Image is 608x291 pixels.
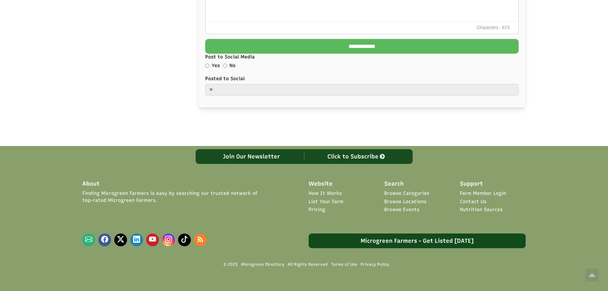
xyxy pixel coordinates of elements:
input: Yes [205,64,209,68]
span: All Rights Reserved [288,262,328,267]
a: List Your Farm [309,198,343,205]
label: No [229,62,236,69]
span: Characters : 673 [473,21,513,34]
a: Browse Categories [384,190,429,197]
a: Pricing [309,206,325,213]
a: Terms of Use [331,262,357,267]
a: Microgreen Farmers - Get Listed [DATE] [309,234,526,248]
a: Browse Events [384,206,419,213]
a: Microgreen Directory [241,262,284,267]
a: Farm Member Login [460,190,506,197]
span: Search [384,180,404,188]
a: Privacy Policy [361,262,389,267]
label: Posted to Social [205,75,519,82]
span: About [82,180,100,188]
a: Join Our Newsletter Click to Subscribe [196,149,413,164]
span: © 2025 [224,262,238,267]
span: Finding Microgreen Farmers is easy by searching our trusted network of top-rated Microgreen Farmers. [82,190,262,204]
label: Yes [212,62,220,69]
span: Website [309,180,333,188]
a: How It Works [309,190,342,197]
span: Support [460,180,483,188]
label: Post to Social Media [205,54,519,60]
a: Browse Locations [384,198,426,205]
a: Contact Us [460,198,486,205]
a: Nutrition Sources [460,206,503,213]
div: Click to Subscribe [304,153,409,160]
input: No [223,64,227,68]
div: Join Our Newsletter [199,153,304,160]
